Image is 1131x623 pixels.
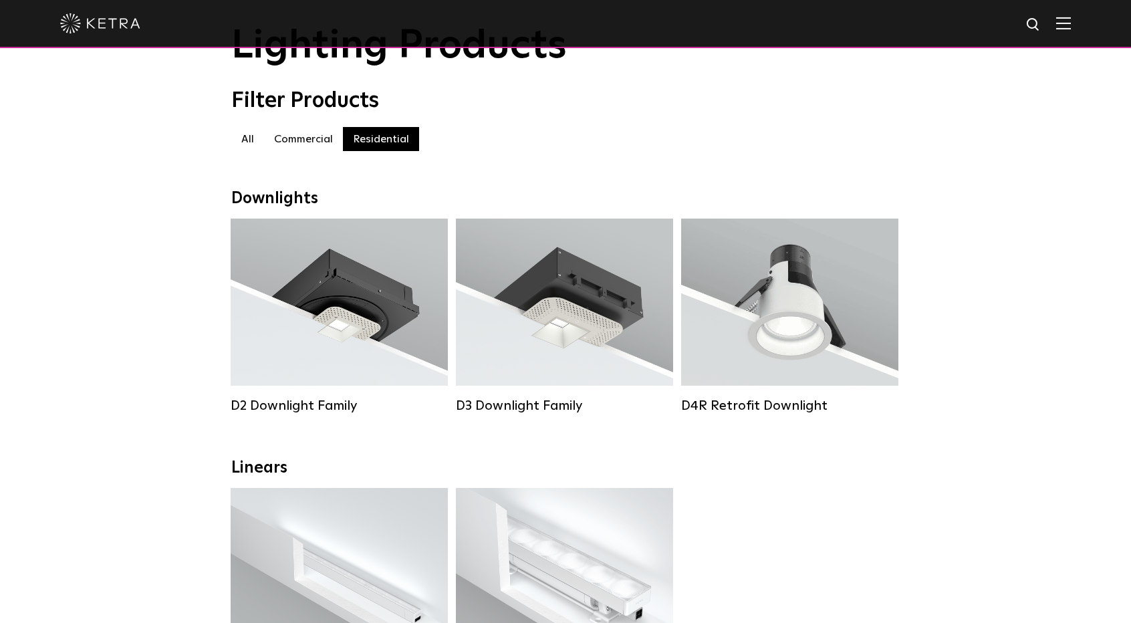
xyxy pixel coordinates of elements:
[456,398,673,414] div: D3 Downlight Family
[231,127,264,151] label: All
[231,189,900,209] div: Downlights
[456,219,673,414] a: D3 Downlight Family Lumen Output:700 / 900 / 1100Colors:White / Black / Silver / Bronze / Paintab...
[343,127,419,151] label: Residential
[231,398,448,414] div: D2 Downlight Family
[231,219,448,414] a: D2 Downlight Family Lumen Output:1200Colors:White / Black / Gloss Black / Silver / Bronze / Silve...
[1025,17,1042,33] img: search icon
[231,88,900,114] div: Filter Products
[60,13,140,33] img: ketra-logo-2019-white
[681,219,898,414] a: D4R Retrofit Downlight Lumen Output:800Colors:White / BlackBeam Angles:15° / 25° / 40° / 60°Watta...
[681,398,898,414] div: D4R Retrofit Downlight
[231,459,900,478] div: Linears
[1056,17,1071,29] img: Hamburger%20Nav.svg
[264,127,343,151] label: Commercial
